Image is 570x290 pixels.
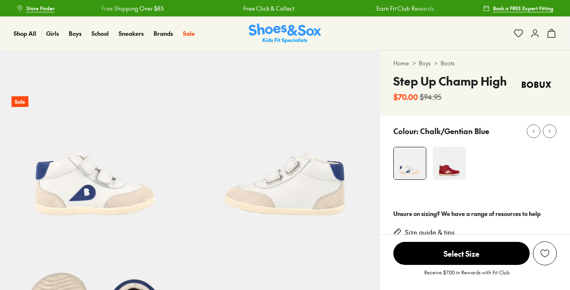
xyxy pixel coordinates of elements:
a: Sale [183,29,195,38]
button: Select Size [393,241,530,265]
a: Size guide & tips [405,228,455,237]
a: Home [393,59,409,67]
img: 4-533735_1 [394,147,426,179]
span: Select Size [393,242,530,265]
span: Shop All [14,29,36,37]
span: Store Finder [26,5,55,12]
span: Sneakers [119,29,144,37]
span: Girls [46,29,59,37]
span: Brands [154,29,173,37]
a: Store Finder [16,1,55,16]
a: School [91,29,109,38]
a: Boots [441,59,455,67]
p: Sale [12,96,28,107]
span: School [91,29,109,37]
p: Receive $7.00 in Rewards with Fit Club [424,269,509,283]
a: Book a FREE Expert Fitting [483,1,554,16]
p: Chalk/Gentian Blue [420,125,489,137]
span: Boys [69,29,82,37]
a: Free Click & Collect [243,4,294,13]
button: Add to Wishlist [533,241,557,265]
div: > > [393,59,557,67]
span: Book a FREE Expert Fitting [493,5,554,12]
a: Shop All [14,29,36,38]
a: Boys [419,59,431,67]
img: 5-533736_1 [190,50,380,240]
h4: Step Up Champ High [393,72,507,90]
img: SNS_Logo_Responsive.svg [249,23,321,44]
a: Boys [69,29,82,38]
a: Sneakers [119,29,144,38]
img: Vendor logo [517,72,557,97]
div: Unsure on sizing? We have a range of resources to help [393,209,557,218]
a: Girls [46,29,59,38]
a: Free Shipping Over $85 [101,4,164,13]
b: $70.00 [393,91,418,102]
img: 4-540557_1 [433,147,466,180]
s: $94.95 [420,91,442,102]
a: Earn Fit Club Rewards [376,4,434,13]
a: Brands [154,29,173,38]
a: Shoes & Sox [249,23,321,44]
p: Colour: [393,125,418,137]
span: Sale [183,29,195,37]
